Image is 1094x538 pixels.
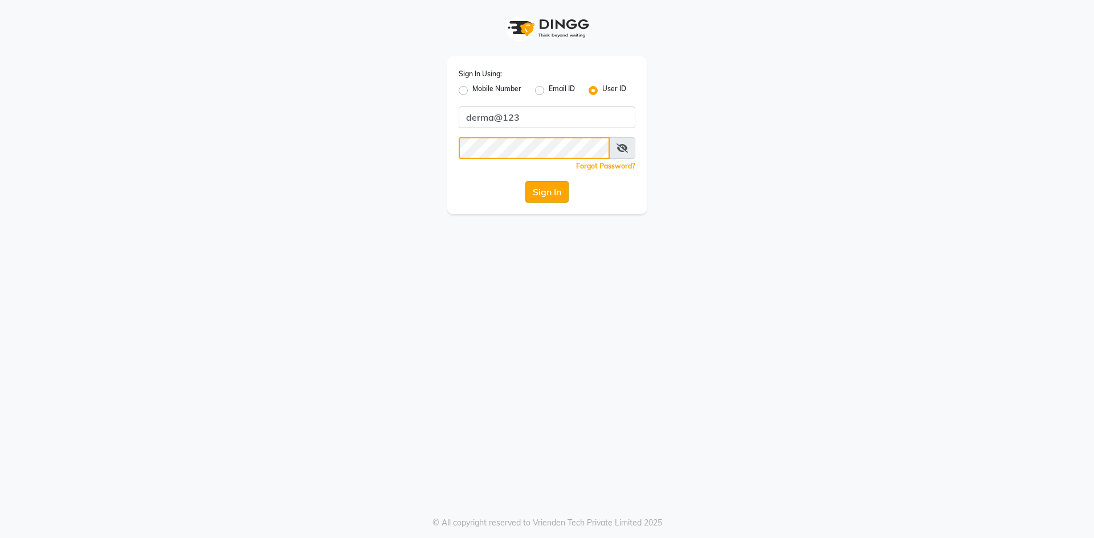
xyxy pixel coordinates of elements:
a: Forgot Password? [576,162,635,170]
button: Sign In [525,181,569,203]
img: logo1.svg [501,11,593,45]
label: User ID [602,84,626,97]
label: Mobile Number [472,84,521,97]
input: Username [459,106,635,128]
label: Sign In Using: [459,69,502,79]
label: Email ID [549,84,575,97]
input: Username [459,137,610,159]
